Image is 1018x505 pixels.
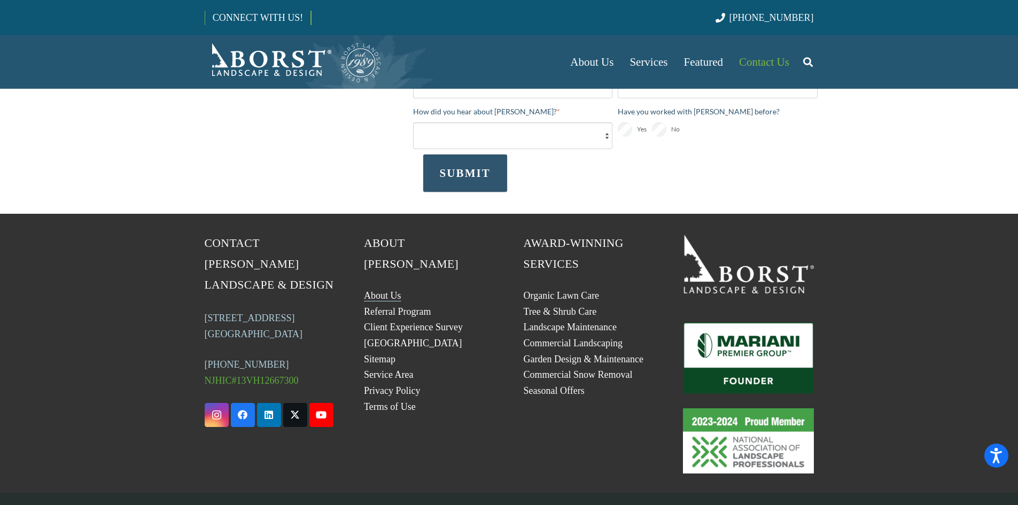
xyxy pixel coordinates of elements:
a: Client Experience Survey [364,322,463,332]
a: Service Area [364,369,413,380]
span: Contact [PERSON_NAME] Landscape & Design [205,237,334,291]
a: Terms of Use [364,401,416,412]
span: Have you worked with [PERSON_NAME] before? [618,107,780,116]
span: About Us [570,56,613,68]
a: [STREET_ADDRESS][GEOGRAPHIC_DATA] [205,313,303,339]
a: About Us [364,290,401,301]
a: LinkedIn [257,403,281,427]
span: Featured [684,56,723,68]
a: Privacy Policy [364,385,421,396]
span: [PHONE_NUMBER] [729,12,814,23]
a: [GEOGRAPHIC_DATA] [364,338,462,348]
a: Sitemap [364,354,395,364]
a: Referral Program [364,306,431,317]
span: Award-Winning Services [524,237,624,270]
a: Commercial Landscaping [524,338,623,348]
a: Organic Lawn Care [524,290,600,301]
a: X [283,403,307,427]
a: Tree & Shrub Care [524,306,597,317]
input: No [652,122,666,137]
a: CONNECT WITH US! [205,5,310,30]
a: Seasonal Offers [524,385,585,396]
a: Contact Us [731,35,797,89]
span: How did you hear about [PERSON_NAME]? [413,107,557,116]
input: Yes [618,122,632,137]
a: Featured [676,35,731,89]
a: Instagram [205,403,229,427]
span: About [PERSON_NAME] [364,237,459,270]
a: Services [621,35,675,89]
span: Yes [637,123,647,136]
a: Commercial Snow Removal [524,369,633,380]
a: Garden Design & Maintenance [524,354,643,364]
a: Facebook [231,403,255,427]
a: Borst-Logo [205,41,382,83]
span: NJHIC#13VH12667300 [205,375,299,386]
a: Landscape Maintenance [524,322,617,332]
span: Contact Us [739,56,789,68]
a: [PHONE_NUMBER] [205,359,289,370]
a: YouTube [309,403,333,427]
a: [PHONE_NUMBER] [716,12,813,23]
a: Mariani_Badge_Full_Founder [683,322,814,394]
a: Search [797,49,819,75]
span: Services [630,56,667,68]
a: About Us [562,35,621,89]
select: How did you hear about [PERSON_NAME]?* [413,122,613,149]
a: 23-24_Proud_Member_logo [683,408,814,473]
span: No [671,123,680,136]
a: 19BorstLandscape_Logo_W [683,233,814,293]
button: SUBMIT [423,154,507,192]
